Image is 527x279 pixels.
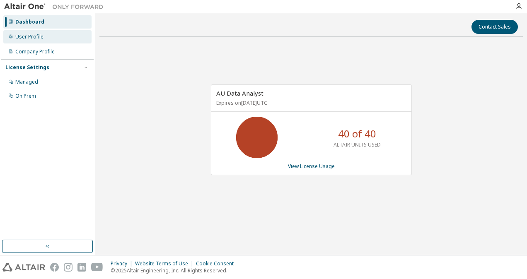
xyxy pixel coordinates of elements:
div: Dashboard [15,19,44,25]
p: 40 of 40 [338,127,376,141]
p: © 2025 Altair Engineering, Inc. All Rights Reserved. [111,267,239,274]
div: Company Profile [15,48,55,55]
div: On Prem [15,93,36,99]
p: ALTAIR UNITS USED [334,141,381,148]
div: Website Terms of Use [135,260,196,267]
button: Contact Sales [471,20,518,34]
div: Privacy [111,260,135,267]
img: instagram.svg [64,263,73,272]
div: Cookie Consent [196,260,239,267]
div: User Profile [15,34,44,40]
img: linkedin.svg [77,263,86,272]
img: altair_logo.svg [2,263,45,272]
img: Altair One [4,2,108,11]
img: facebook.svg [50,263,59,272]
div: Managed [15,79,38,85]
img: youtube.svg [91,263,103,272]
div: License Settings [5,64,49,71]
a: View License Usage [288,163,335,170]
p: Expires on [DATE] UTC [216,99,404,106]
span: AU Data Analyst [216,89,263,97]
